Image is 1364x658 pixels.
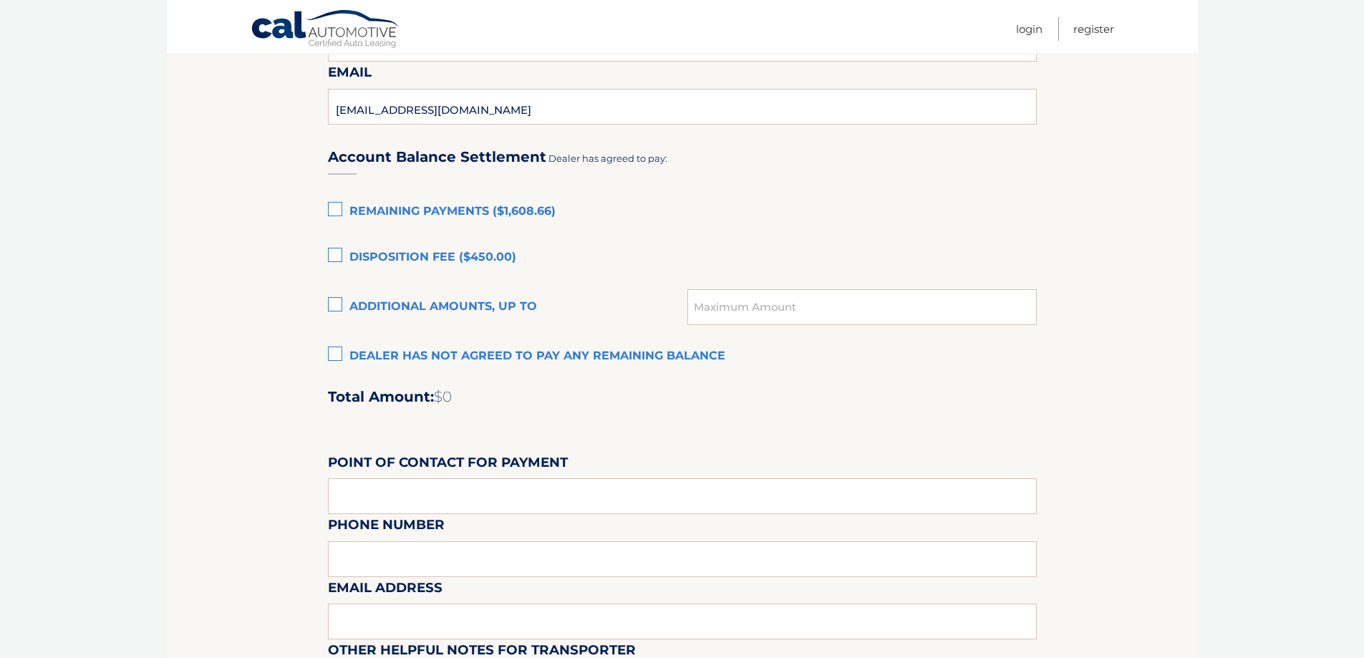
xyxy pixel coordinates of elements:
[328,148,546,166] h3: Account Balance Settlement
[251,9,401,51] a: Cal Automotive
[328,62,372,88] label: Email
[328,243,1037,272] label: Disposition Fee ($450.00)
[328,577,442,604] label: Email Address
[548,153,667,164] span: Dealer has agreed to pay:
[328,452,568,478] label: Point of Contact for Payment
[1073,17,1114,41] a: Register
[687,289,1036,325] input: Maximum Amount
[328,198,1037,226] label: Remaining Payments ($1,608.66)
[328,293,688,321] label: Additional amounts, up to
[328,342,1037,371] label: Dealer has not agreed to pay any remaining balance
[328,388,1037,406] h2: Total Amount:
[434,388,452,405] span: $0
[1016,17,1043,41] a: Login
